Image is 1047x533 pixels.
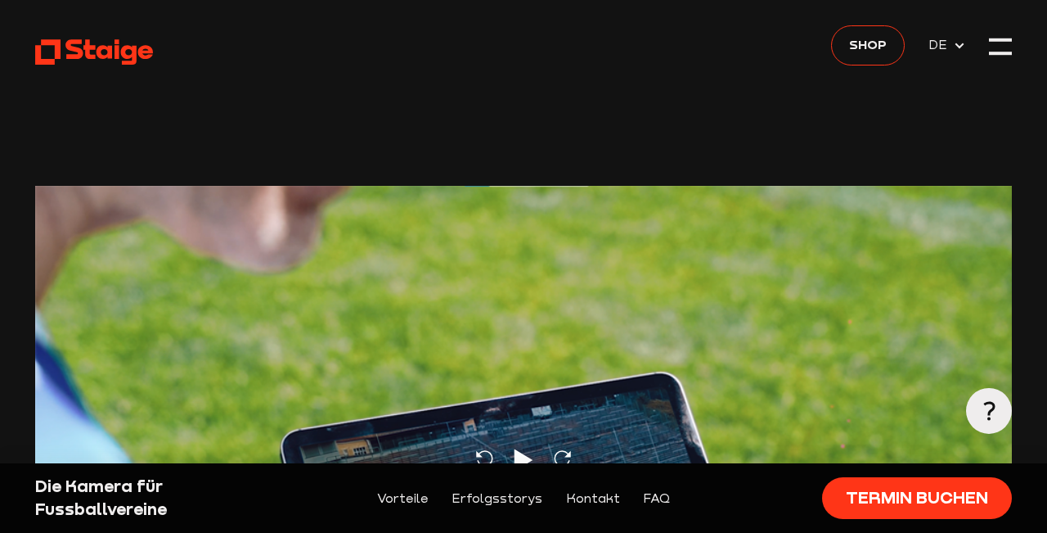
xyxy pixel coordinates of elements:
a: Erfolgsstorys [452,488,542,508]
a: Termin buchen [822,477,1013,520]
a: Kontakt [566,488,620,508]
a: Shop [831,25,905,65]
div: Die Kamera für Fussballvereine [35,475,267,522]
a: FAQ [643,488,670,508]
a: Vorteile [377,488,429,508]
span: DE [928,34,953,55]
span: Shop [849,34,887,55]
